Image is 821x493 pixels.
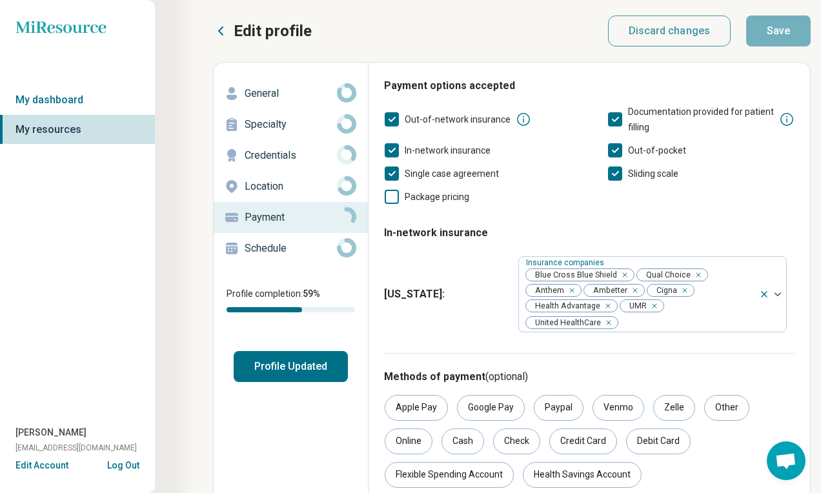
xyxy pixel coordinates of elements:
[526,300,604,312] span: Health Advantage
[628,168,678,179] span: Sliding scale
[608,15,731,46] button: Discard changes
[214,109,368,140] a: Specialty
[214,202,368,233] a: Payment
[214,279,368,320] div: Profile completion:
[227,307,355,312] div: Profile completion
[620,300,651,312] span: UMR
[526,285,568,297] span: Anthem
[534,395,583,421] div: Paypal
[214,171,368,202] a: Location
[485,370,528,383] span: (optional)
[303,288,320,299] span: 59 %
[628,106,774,132] span: Documentation provided for patient filling
[628,145,686,156] span: Out-of-pocket
[214,233,368,264] a: Schedule
[441,428,484,454] div: Cash
[653,395,695,421] div: Zelle
[385,428,432,454] div: Online
[405,192,469,202] span: Package pricing
[385,395,448,421] div: Apple Pay
[245,179,337,194] p: Location
[526,258,607,267] label: Insurance companies
[584,285,631,297] span: Ambetter
[704,395,749,421] div: Other
[637,269,694,281] span: Qual Choice
[593,395,644,421] div: Venmo
[384,78,795,94] h3: Payment options accepted
[234,21,312,41] p: Edit profile
[245,241,337,256] p: Schedule
[405,168,499,179] span: Single case agreement
[107,459,139,469] button: Log Out
[457,395,525,421] div: Google Pay
[647,285,681,297] span: Cigna
[245,117,337,132] p: Specialty
[526,269,621,281] span: Blue Cross Blue Shield
[405,114,511,125] span: Out-of-network insurance
[384,369,795,385] h3: Methods of payment
[384,287,508,302] span: [US_STATE] :
[405,145,491,156] span: In-network insurance
[234,351,348,382] button: Profile Updated
[526,317,605,329] span: United HealthCare
[15,459,68,472] button: Edit Account
[214,140,368,171] a: Credentials
[767,441,806,480] div: Open chat
[523,462,642,488] div: Health Savings Account
[245,86,337,101] p: General
[245,210,337,225] p: Payment
[746,15,811,46] button: Save
[384,215,488,251] legend: In-network insurance
[549,428,617,454] div: Credit Card
[385,462,514,488] div: Flexible Spending Account
[15,442,137,454] span: [EMAIL_ADDRESS][DOMAIN_NAME]
[214,78,368,109] a: General
[15,426,86,439] span: [PERSON_NAME]
[626,428,691,454] div: Debit Card
[493,428,540,454] div: Check
[213,21,312,41] button: Edit profile
[245,148,337,163] p: Credentials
